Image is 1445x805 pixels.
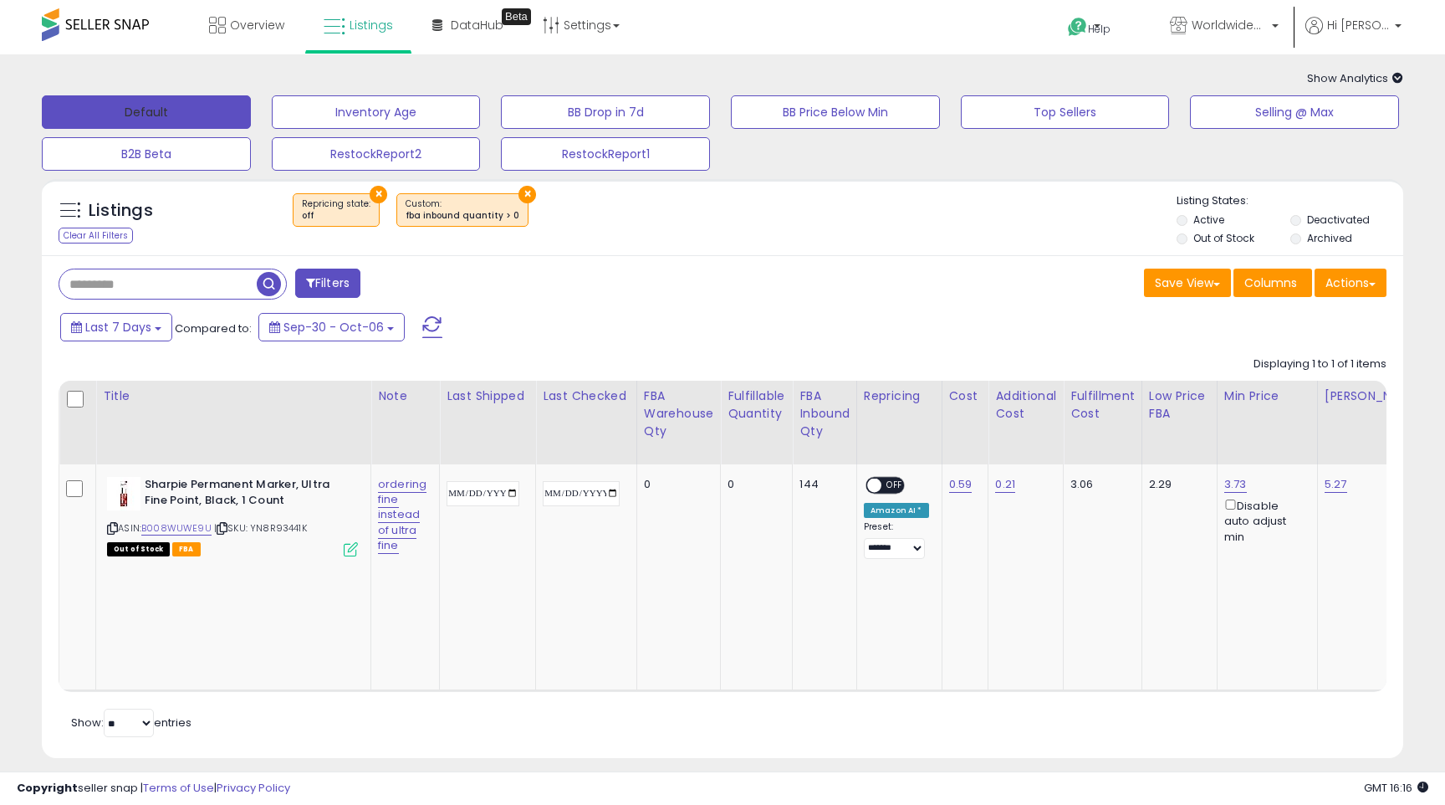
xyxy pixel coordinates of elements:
[1307,213,1370,227] label: Deactivated
[502,8,531,25] div: Tooltip anchor
[1193,213,1224,227] label: Active
[103,387,364,405] div: Title
[995,387,1056,423] div: Additional Cost
[1224,476,1247,493] a: 3.73
[295,269,360,298] button: Filters
[881,479,908,493] span: OFF
[1224,496,1305,545] div: Disable auto adjust min
[995,476,1015,493] a: 0.21
[230,17,284,33] span: Overview
[302,210,370,222] div: off
[107,477,140,510] img: 316hAmnb3bL._SL40_.jpg
[1325,476,1347,493] a: 5.27
[518,186,536,203] button: ×
[501,137,710,171] button: RestockReport1
[728,477,779,492] div: 0
[302,197,370,223] span: Repricing state :
[440,381,536,464] th: CSV column name: cust_attr_1_Last Shipped
[864,387,935,405] div: Repricing
[42,95,251,129] button: Default
[536,381,637,464] th: CSV column name: cust_attr_2_Last Checked
[728,387,785,423] div: Fulfillable Quantity
[949,387,982,405] div: Cost
[1224,387,1310,405] div: Min Price
[1233,269,1312,297] button: Columns
[59,228,133,244] div: Clear All Filters
[272,137,481,171] button: RestockReport2
[644,477,707,492] div: 0
[175,320,252,336] span: Compared to:
[447,387,528,405] div: Last Shipped
[406,197,519,223] span: Custom:
[1054,4,1143,54] a: Help
[172,542,201,556] span: FBA
[543,387,630,405] div: Last Checked
[17,781,290,797] div: seller snap | |
[283,319,384,336] span: Sep-30 - Oct-06
[89,199,153,223] h5: Listings
[85,319,151,336] span: Last 7 Days
[107,542,170,556] span: All listings that are currently out of stock and unavailable for purchase on Amazon
[370,186,387,203] button: ×
[1193,231,1254,245] label: Out of Stock
[145,477,348,512] b: Sharpie Permanent Marker, Ultra Fine Point, Black, 1 Count
[258,313,405,341] button: Sep-30 - Oct-06
[107,477,358,555] div: ASIN:
[799,387,850,440] div: FBA inbound Qty
[1144,269,1231,297] button: Save View
[1254,356,1386,372] div: Displaying 1 to 1 of 1 items
[143,780,214,796] a: Terms of Use
[1070,477,1129,492] div: 3.06
[949,476,973,493] a: 0.59
[378,476,426,554] a: ordering fine instead of ultra fine
[1088,22,1111,36] span: Help
[378,387,432,405] div: Note
[501,95,710,129] button: BB Drop in 7d
[1177,193,1402,209] p: Listing States:
[141,521,212,536] a: B008WUWE9U
[1327,17,1390,33] span: Hi [PERSON_NAME]
[60,313,172,341] button: Last 7 Days
[214,521,307,535] span: | SKU: YN8R93441K
[731,95,940,129] button: BB Price Below Min
[1244,274,1297,291] span: Columns
[1149,477,1204,492] div: 2.29
[272,95,481,129] button: Inventory Age
[864,503,929,518] div: Amazon AI *
[1070,387,1135,423] div: Fulfillment Cost
[1190,95,1399,129] button: Selling @ Max
[1364,780,1428,796] span: 2025-10-14 16:16 GMT
[1192,17,1267,33] span: WorldwideSuperStore
[1307,70,1403,86] span: Show Analytics
[1149,387,1210,423] div: Low Price FBA
[1307,231,1352,245] label: Archived
[42,137,251,171] button: B2B Beta
[1315,269,1386,297] button: Actions
[961,95,1170,129] button: Top Sellers
[217,780,290,796] a: Privacy Policy
[406,210,519,222] div: fba inbound quantity > 0
[451,17,503,33] span: DataHub
[1325,387,1424,405] div: [PERSON_NAME]
[1305,17,1402,54] a: Hi [PERSON_NAME]
[1067,17,1088,38] i: Get Help
[864,521,929,559] div: Preset:
[350,17,393,33] span: Listings
[799,477,844,492] div: 144
[17,780,78,796] strong: Copyright
[71,715,191,731] span: Show: entries
[644,387,713,440] div: FBA Warehouse Qty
